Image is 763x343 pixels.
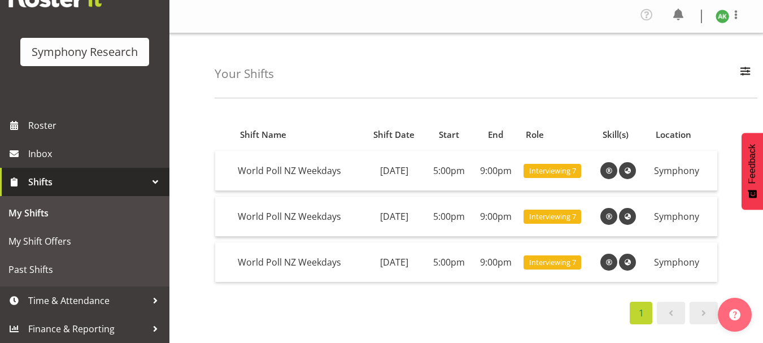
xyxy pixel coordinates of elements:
div: End [479,128,513,141]
span: Feedback [747,144,757,184]
td: 5:00pm [425,151,472,191]
td: 9:00pm [472,197,519,237]
td: Symphony [649,197,717,237]
span: Time & Attendance [28,292,147,309]
td: [DATE] [363,151,425,191]
div: Shift Name [240,128,357,141]
td: 9:00pm [472,242,519,282]
td: World Poll NZ Weekdays [233,242,363,282]
img: amit-kumar11606.jpg [716,10,729,23]
a: Past Shifts [3,255,167,284]
span: Finance & Reporting [28,320,147,337]
td: 5:00pm [425,197,472,237]
span: My Shifts [8,205,161,222]
span: Roster [28,117,164,134]
div: Shift Date [369,128,419,141]
span: Shifts [28,173,147,190]
img: help-xxl-2.png [729,309,740,320]
a: My Shifts [3,199,167,227]
h4: Your Shifts [215,67,274,80]
span: Interviewing 7 [529,166,576,176]
td: [DATE] [363,242,425,282]
button: Feedback - Show survey [742,133,763,210]
div: Role [526,128,590,141]
span: Inbox [28,145,164,162]
a: My Shift Offers [3,227,167,255]
td: World Poll NZ Weekdays [233,151,363,191]
span: Past Shifts [8,261,161,278]
div: Skill(s) [603,128,643,141]
div: Symphony Research [32,44,138,60]
div: Location [656,128,710,141]
td: 9:00pm [472,151,519,191]
td: World Poll NZ Weekdays [233,197,363,237]
div: Start [432,128,466,141]
span: Interviewing 7 [529,257,576,268]
td: [DATE] [363,197,425,237]
td: 5:00pm [425,242,472,282]
span: Interviewing 7 [529,211,576,222]
span: My Shift Offers [8,233,161,250]
td: Symphony [649,151,717,191]
button: Filter Employees [734,62,757,86]
td: Symphony [649,242,717,282]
